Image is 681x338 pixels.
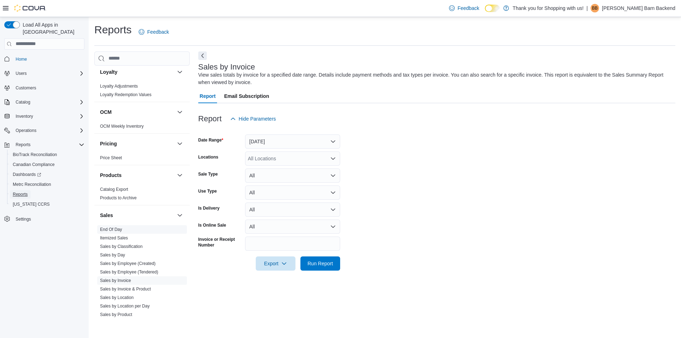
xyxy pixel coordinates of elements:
[13,162,55,167] span: Canadian Compliance
[100,212,174,219] button: Sales
[100,92,151,97] a: Loyalty Redemption Values
[13,201,50,207] span: [US_STATE] CCRS
[100,278,131,283] span: Sales by Invoice
[100,261,156,266] a: Sales by Employee (Created)
[198,71,672,86] div: View sales totals by invoice for a specified date range. Details include payment methods and tax ...
[100,270,158,275] a: Sales by Employee (Tendered)
[100,312,132,317] span: Sales by Product
[136,25,172,39] a: Feedback
[100,140,174,147] button: Pricing
[16,56,27,62] span: Home
[100,278,131,283] a: Sales by Invoice
[245,185,340,200] button: All
[100,269,158,275] span: Sales by Employee (Tendered)
[176,68,184,76] button: Loyalty
[13,126,39,135] button: Operations
[4,51,84,243] nav: Complex example
[100,195,137,200] a: Products to Archive
[13,140,84,149] span: Reports
[7,170,87,179] a: Dashboards
[300,256,340,271] button: Run Report
[198,115,222,123] h3: Report
[10,190,84,199] span: Reports
[10,200,84,209] span: Washington CCRS
[94,122,190,133] div: OCM
[100,195,137,201] span: Products to Archive
[198,171,218,177] label: Sale Type
[10,150,60,159] a: BioTrack Reconciliation
[227,112,279,126] button: Hide Parameters
[10,200,52,209] a: [US_STATE] CCRS
[100,92,151,98] span: Loyalty Redemption Values
[446,1,482,15] a: Feedback
[100,236,128,240] a: Itemized Sales
[198,154,218,160] label: Locations
[1,111,87,121] button: Inventory
[13,172,41,177] span: Dashboards
[245,134,340,149] button: [DATE]
[14,5,46,12] img: Cova
[260,256,291,271] span: Export
[100,140,117,147] h3: Pricing
[485,5,500,12] input: Dark Mode
[100,68,117,76] h3: Loyalty
[239,115,276,122] span: Hide Parameters
[100,84,138,89] a: Loyalty Adjustments
[10,170,44,179] a: Dashboards
[13,98,84,106] span: Catalog
[10,180,84,189] span: Metrc Reconciliation
[308,260,333,267] span: Run Report
[7,160,87,170] button: Canadian Compliance
[100,253,125,257] a: Sales by Day
[1,83,87,93] button: Customers
[16,71,27,76] span: Users
[100,261,156,266] span: Sales by Employee (Created)
[94,23,132,37] h1: Reports
[13,98,33,106] button: Catalog
[245,220,340,234] button: All
[100,68,174,76] button: Loyalty
[20,21,84,35] span: Load All Apps in [GEOGRAPHIC_DATA]
[13,215,34,223] a: Settings
[94,185,190,205] div: Products
[198,51,207,60] button: Next
[100,287,151,292] a: Sales by Invoice & Product
[100,83,138,89] span: Loyalty Adjustments
[16,85,36,91] span: Customers
[198,137,223,143] label: Date Range
[1,97,87,107] button: Catalog
[10,160,84,169] span: Canadian Compliance
[13,182,51,187] span: Metrc Reconciliation
[16,216,31,222] span: Settings
[13,152,57,157] span: BioTrack Reconciliation
[13,83,84,92] span: Customers
[200,89,216,103] span: Report
[7,179,87,189] button: Metrc Reconciliation
[13,69,84,78] span: Users
[10,190,31,199] a: Reports
[13,192,28,197] span: Reports
[176,211,184,220] button: Sales
[198,205,220,211] label: Is Delivery
[13,140,33,149] button: Reports
[586,4,588,12] p: |
[100,235,128,241] span: Itemized Sales
[100,172,174,179] button: Products
[7,199,87,209] button: [US_STATE] CCRS
[16,99,30,105] span: Catalog
[100,312,132,317] a: Sales by Product
[100,187,128,192] a: Catalog Export
[198,222,226,228] label: Is Online Sale
[176,139,184,148] button: Pricing
[1,54,87,64] button: Home
[256,256,295,271] button: Export
[176,171,184,179] button: Products
[245,203,340,217] button: All
[100,286,151,292] span: Sales by Invoice & Product
[330,156,336,161] button: Open list of options
[100,155,122,160] a: Price Sheet
[16,113,33,119] span: Inventory
[458,5,479,12] span: Feedback
[100,227,122,232] span: End Of Day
